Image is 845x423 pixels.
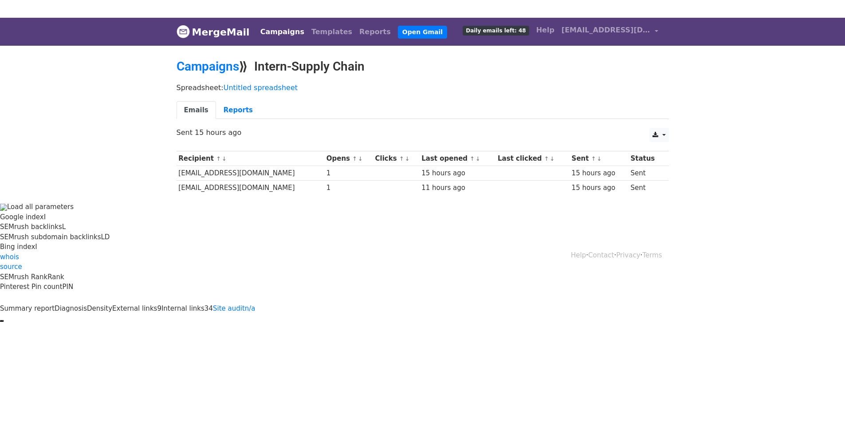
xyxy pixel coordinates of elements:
a: ↓ [405,155,410,162]
th: Clicks [373,151,420,166]
th: Opens [324,151,373,166]
a: Reports [216,101,260,119]
a: Templates [308,23,356,41]
a: [EMAIL_ADDRESS][DOMAIN_NAME] [558,21,662,42]
a: Campaigns [257,23,308,41]
a: Daily emails left: 48 [459,21,532,39]
span: n/a [245,304,255,312]
span: [EMAIL_ADDRESS][DOMAIN_NAME] [562,25,650,36]
span: I [44,213,46,221]
a: ↓ [550,155,555,162]
a: Site auditn/a [213,304,255,312]
a: ↓ [597,155,601,162]
a: ↑ [544,155,549,162]
a: Open Gmail [398,26,447,39]
div: 15 hours ago [572,168,626,178]
a: MergeMail [177,23,250,41]
a: Help [533,21,558,39]
button: Configure panel [2,320,4,322]
span: PIN [63,283,74,291]
div: 11 hours ago [421,183,493,193]
h2: ⟫ Intern-Supply Chain [177,59,669,74]
a: Untitled spreadsheet [224,83,298,92]
span: Site audit [213,304,245,312]
a: Campaigns [177,59,239,74]
span: L [62,223,66,231]
span: Rank [47,273,64,281]
td: [EMAIL_ADDRESS][DOMAIN_NAME] [177,181,324,195]
th: Last opened [419,151,495,166]
span: Internal links [161,304,204,312]
td: [EMAIL_ADDRESS][DOMAIN_NAME] [177,166,324,181]
div: 1 [326,183,371,193]
span: External links [112,304,157,312]
span: I [35,243,37,251]
a: ↑ [352,155,357,162]
div: 15 hours ago [572,183,626,193]
span: LD [101,233,110,241]
a: ↑ [470,155,475,162]
a: Reports [356,23,394,41]
a: ↓ [358,155,363,162]
p: Sent 15 hours ago [177,128,669,137]
p: Spreadsheet: [177,83,669,92]
span: Density [87,304,112,312]
th: Last clicked [495,151,570,166]
img: MergeMail logo [177,25,190,38]
a: ↓ [222,155,227,162]
span: 9 [157,304,161,312]
a: ↓ [476,155,480,162]
td: Sent [629,166,664,181]
a: ↑ [591,155,596,162]
span: Daily emails left: 48 [463,26,529,36]
th: Recipient [177,151,324,166]
td: Sent [629,181,664,195]
a: ↑ [399,155,404,162]
a: ↑ [216,155,221,162]
a: Emails [177,101,216,119]
th: Sent [570,151,629,166]
span: Diagnosis [55,304,87,312]
span: 34 [204,304,213,312]
th: Status [629,151,664,166]
div: 15 hours ago [421,168,493,178]
div: 1 [326,168,371,178]
span: Load all parameters [7,203,74,211]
